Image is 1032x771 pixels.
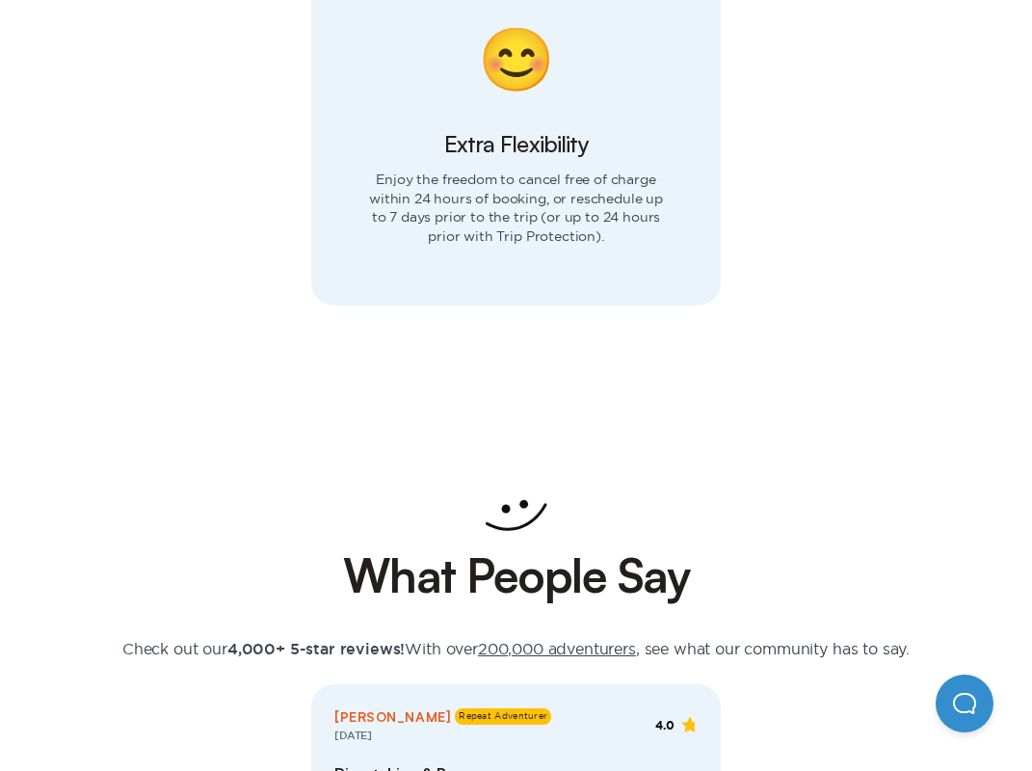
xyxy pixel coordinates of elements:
iframe: Help Scout Beacon - Open [936,675,993,732]
span: 200,000 adventurers [478,640,636,657]
span: What People Say [343,546,690,604]
span: 4.0 [655,719,675,732]
span: Repeat Adventurer [455,708,551,725]
span: 4,000+ 5-star reviews! [227,642,405,657]
div: 😊 [478,28,555,90]
span: [PERSON_NAME] [334,707,451,726]
span: [DATE] [334,731,372,741]
p: Enjoy the freedom to cancel free of charge within 24 hours of booking, or reschedule up to 7 days... [311,171,721,300]
h3: Extra Flexibility [444,128,588,159]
